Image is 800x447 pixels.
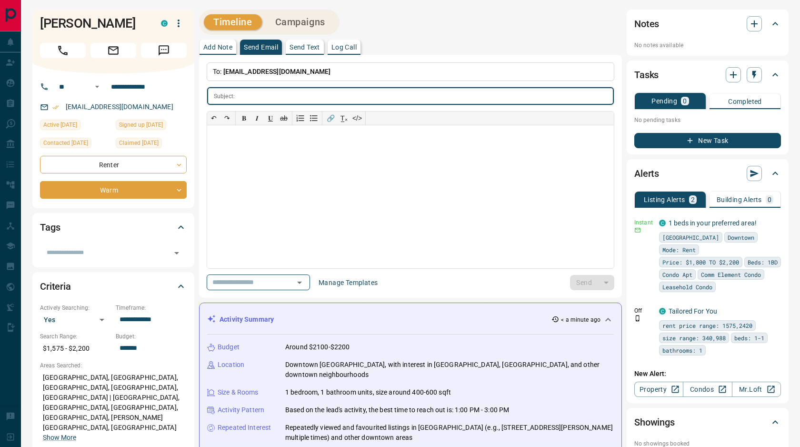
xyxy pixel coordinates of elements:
p: Add Note [203,44,232,51]
span: Contacted [DATE] [43,138,88,148]
p: 2 [691,196,695,203]
h2: Alerts [634,166,659,181]
a: Tailored For You [669,307,717,315]
span: [GEOGRAPHIC_DATA] [662,233,719,242]
div: Tags [40,216,187,239]
span: size range: 340,988 [662,333,726,343]
span: Active [DATE] [43,120,77,130]
p: To: [207,62,614,81]
p: New Alert: [634,369,781,379]
p: Downtown [GEOGRAPHIC_DATA], with interest in [GEOGRAPHIC_DATA], [GEOGRAPHIC_DATA], and other down... [285,360,614,380]
a: Property [634,382,683,397]
span: Signed up [DATE] [119,120,163,130]
p: $1,575 - $2,200 [40,341,111,356]
span: [EMAIL_ADDRESS][DOMAIN_NAME] [223,68,331,75]
a: Mr.Loft [732,382,781,397]
p: Search Range: [40,332,111,341]
p: No pending tasks [634,113,781,127]
h2: Showings [634,415,675,430]
span: Price: $1,800 TO $2,200 [662,257,739,267]
p: Log Call [331,44,357,51]
div: Fri Sep 05 2025 [116,138,187,151]
button: 𝐁 [237,112,250,125]
button: 🔗 [324,112,337,125]
span: Beds: 1BD [748,257,778,267]
button: Manage Templates [313,275,383,290]
p: Around $2100-$2200 [285,342,350,352]
p: Instant [634,218,653,227]
p: 0 [683,98,687,104]
button: Numbered list [294,112,307,125]
span: beds: 1-1 [734,333,764,343]
p: Subject: [214,92,235,101]
p: Timeframe: [116,304,187,312]
p: Repeatedly viewed and favourited listings in [GEOGRAPHIC_DATA] (e.g., [STREET_ADDRESS][PERSON_NAM... [285,423,614,443]
button: Campaigns [266,14,335,30]
span: Claimed [DATE] [119,138,159,148]
span: Comm Element Condo [701,270,761,279]
p: [GEOGRAPHIC_DATA], [GEOGRAPHIC_DATA], [GEOGRAPHIC_DATA], [GEOGRAPHIC_DATA], [GEOGRAPHIC_DATA] | [... [40,370,187,446]
button: Show More [43,433,76,443]
button: ↷ [220,112,234,125]
button: Open [170,246,183,260]
a: Condos [683,382,732,397]
p: 1 bedroom, 1 bathroom units, size around 400-600 sqft [285,387,451,397]
div: Fri Sep 05 2025 [116,120,187,133]
span: Condo Apt [662,270,692,279]
a: [EMAIL_ADDRESS][DOMAIN_NAME] [66,103,173,111]
div: Showings [634,411,781,434]
span: Leasehold Condo [662,282,712,292]
s: ab [280,114,288,122]
div: Renter [40,156,187,173]
button: ↶ [207,112,220,125]
span: bathrooms: 1 [662,345,702,355]
p: Completed [728,98,762,105]
button: T̲ₓ [337,112,350,125]
p: Actively Searching: [40,304,111,312]
span: Call [40,43,86,58]
p: Off [634,306,653,315]
p: Repeated Interest [218,423,271,433]
button: Open [91,81,103,92]
h2: Tasks [634,67,659,82]
svg: Push Notification Only [634,315,641,322]
p: Activity Summary [220,315,274,325]
button: Open [293,276,306,289]
button: </> [350,112,364,125]
p: Building Alerts [717,196,762,203]
h2: Criteria [40,279,71,294]
p: Based on the lead's activity, the best time to reach out is: 1:00 PM - 3:00 PM [285,405,509,415]
span: rent price range: 1575,2420 [662,321,752,330]
p: Send Email [244,44,278,51]
div: Thu Sep 11 2025 [40,138,111,151]
p: Listing Alerts [644,196,685,203]
button: 𝐔 [264,112,277,125]
div: Sat Sep 13 2025 [40,120,111,133]
div: Activity Summary< a minute ago [207,311,614,328]
p: < a minute ago [561,315,600,324]
h2: Tags [40,220,60,235]
div: Tasks [634,63,781,86]
div: condos.ca [659,220,666,226]
div: split button [570,275,614,290]
div: Alerts [634,162,781,185]
p: No notes available [634,41,781,50]
div: Warm [40,181,187,199]
p: Location [218,360,244,370]
h1: [PERSON_NAME] [40,16,147,31]
p: Pending [651,98,677,104]
p: Budget: [116,332,187,341]
span: Downtown [728,233,754,242]
svg: Email Verified [52,104,59,111]
span: Message [141,43,187,58]
p: Send Text [290,44,320,51]
p: Size & Rooms [218,387,259,397]
span: Mode: Rent [662,245,696,254]
span: 𝐔 [268,114,273,122]
div: Yes [40,312,111,327]
div: condos.ca [161,20,168,27]
h2: Notes [634,16,659,31]
p: Activity Pattern [218,405,264,415]
button: ab [277,112,290,125]
button: Timeline [204,14,262,30]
